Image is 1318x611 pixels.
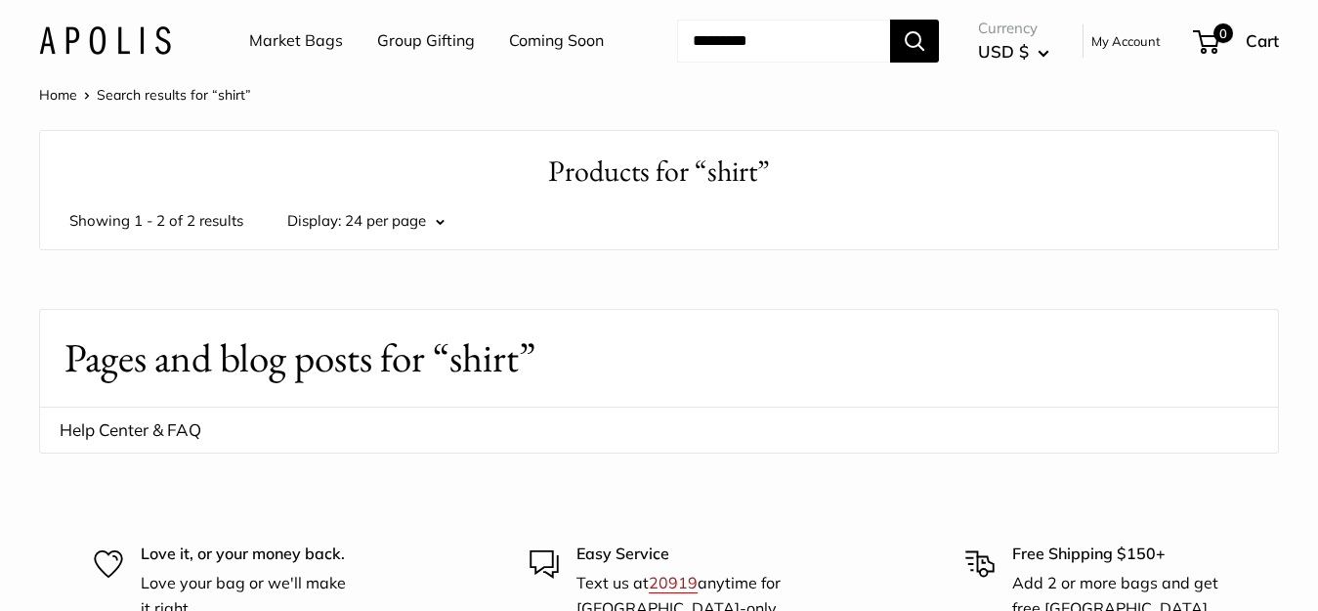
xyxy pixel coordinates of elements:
span: USD $ [978,41,1029,62]
img: Apolis [39,26,171,55]
a: Home [39,86,77,104]
p: Free Shipping $150+ [1012,542,1224,567]
span: Showing 1 - 2 of 2 results [69,207,243,235]
span: 24 per page [345,211,426,230]
span: Search results for “shirt” [97,86,251,104]
p: Love it, or your money back. [141,542,353,567]
span: Cart [1246,30,1279,51]
p: Easy Service [576,542,788,567]
a: Coming Soon [509,26,604,56]
a: My Account [1091,29,1161,53]
a: 0 Cart [1195,25,1279,57]
label: Display: [287,207,341,235]
input: Search... [677,20,890,63]
button: 24 per page [345,207,445,235]
a: Market Bags [249,26,343,56]
button: USD $ [978,36,1049,67]
a: Help Center & FAQ [40,407,1278,454]
h1: Products for “shirt” [69,151,1249,193]
span: 0 [1213,23,1233,43]
button: Search [890,20,939,63]
span: Currency [978,15,1049,42]
nav: Breadcrumb [39,82,251,108]
a: Group Gifting [377,26,475,56]
a: 20919 [649,573,698,592]
h1: Pages and blog posts for “shirt” [64,329,1254,387]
